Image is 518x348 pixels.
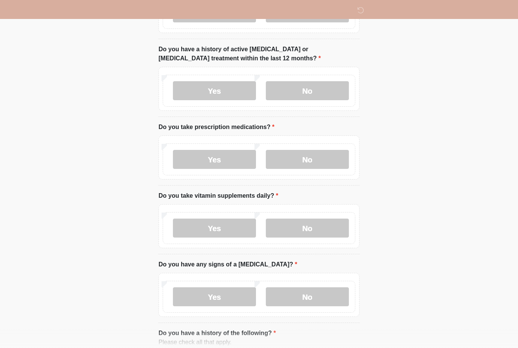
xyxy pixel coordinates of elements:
label: No [266,219,349,238]
div: Please check all that apply. [159,338,359,347]
label: No [266,150,349,169]
label: Do you have any signs of a [MEDICAL_DATA]? [159,260,297,269]
label: No [266,81,349,100]
label: Yes [173,150,256,169]
label: Yes [173,287,256,306]
label: No [266,287,349,306]
label: Do you take prescription medications? [159,123,275,132]
label: Do you take vitamin supplements daily? [159,191,278,200]
label: Yes [173,219,256,238]
label: Do you have a history of active [MEDICAL_DATA] or [MEDICAL_DATA] treatment within the last 12 mon... [159,45,359,63]
img: DM Wellness & Aesthetics Logo [151,6,161,15]
label: Yes [173,81,256,100]
label: Do you have a history of the following? [159,329,276,338]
